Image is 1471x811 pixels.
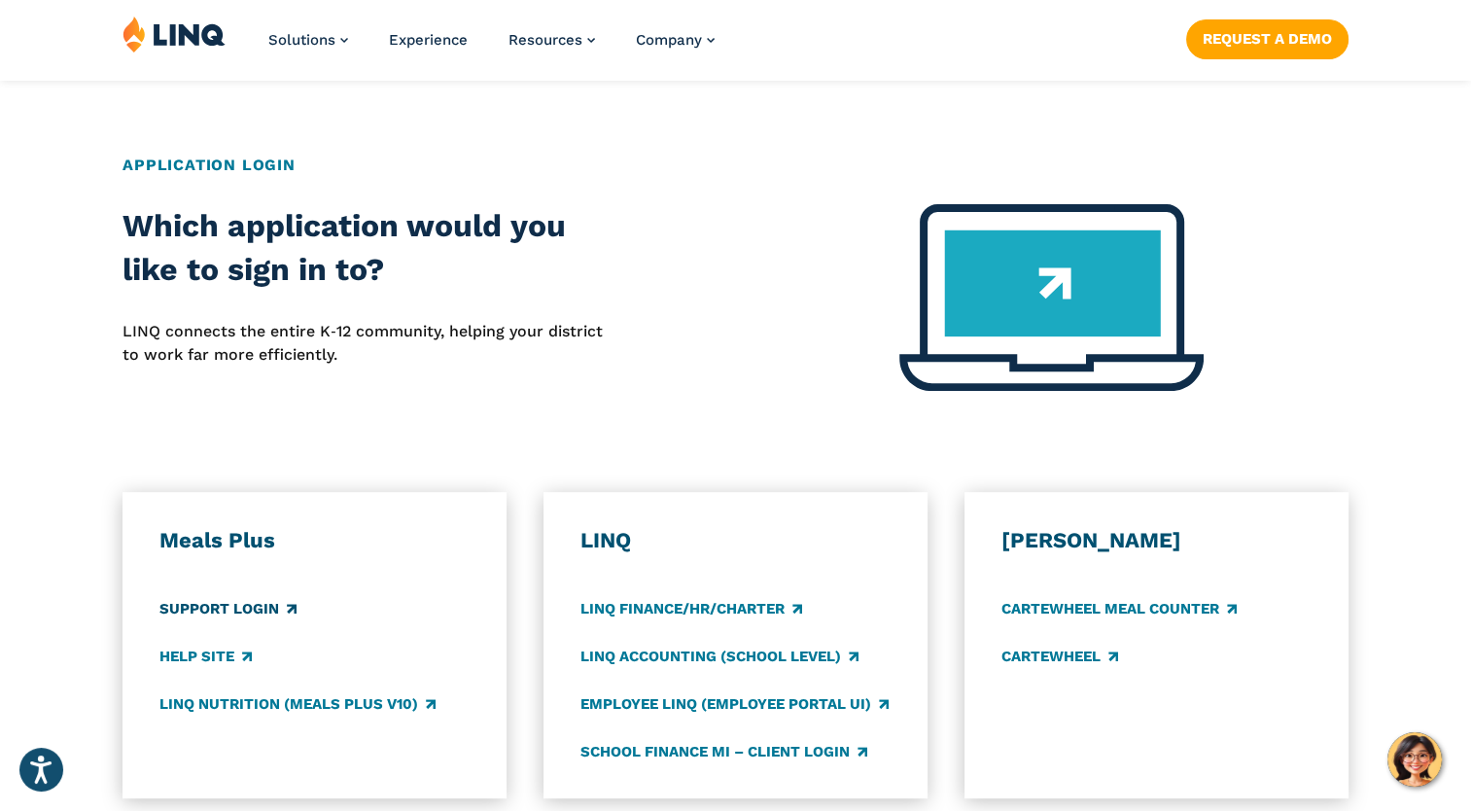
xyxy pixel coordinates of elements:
span: Company [636,31,702,49]
img: LINQ | K‑12 Software [123,16,226,53]
a: LINQ Nutrition (Meals Plus v10) [159,693,436,715]
h3: Meals Plus [159,527,470,554]
button: Hello, have a question? Let’s chat. [1387,732,1442,787]
span: Resources [508,31,582,49]
a: Resources [508,31,595,49]
a: Employee LINQ (Employee Portal UI) [580,693,889,715]
a: Request a Demo [1186,19,1348,58]
h2: Application Login [123,154,1348,177]
a: Support Login [159,598,297,619]
a: School Finance MI – Client Login [580,741,867,762]
a: CARTEWHEEL Meal Counter [1001,598,1237,619]
a: CARTEWHEEL [1001,646,1118,667]
h2: Which application would you like to sign in to? [123,204,612,293]
a: Solutions [268,31,348,49]
nav: Primary Navigation [268,16,715,80]
span: Solutions [268,31,335,49]
a: Experience [389,31,468,49]
nav: Button Navigation [1186,16,1348,58]
h3: [PERSON_NAME] [1001,527,1312,554]
p: LINQ connects the entire K‑12 community, helping your district to work far more efficiently. [123,320,612,368]
a: Help Site [159,646,252,667]
a: Company [636,31,715,49]
a: LINQ Accounting (school level) [580,646,858,667]
a: LINQ Finance/HR/Charter [580,598,802,619]
h3: LINQ [580,527,891,554]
